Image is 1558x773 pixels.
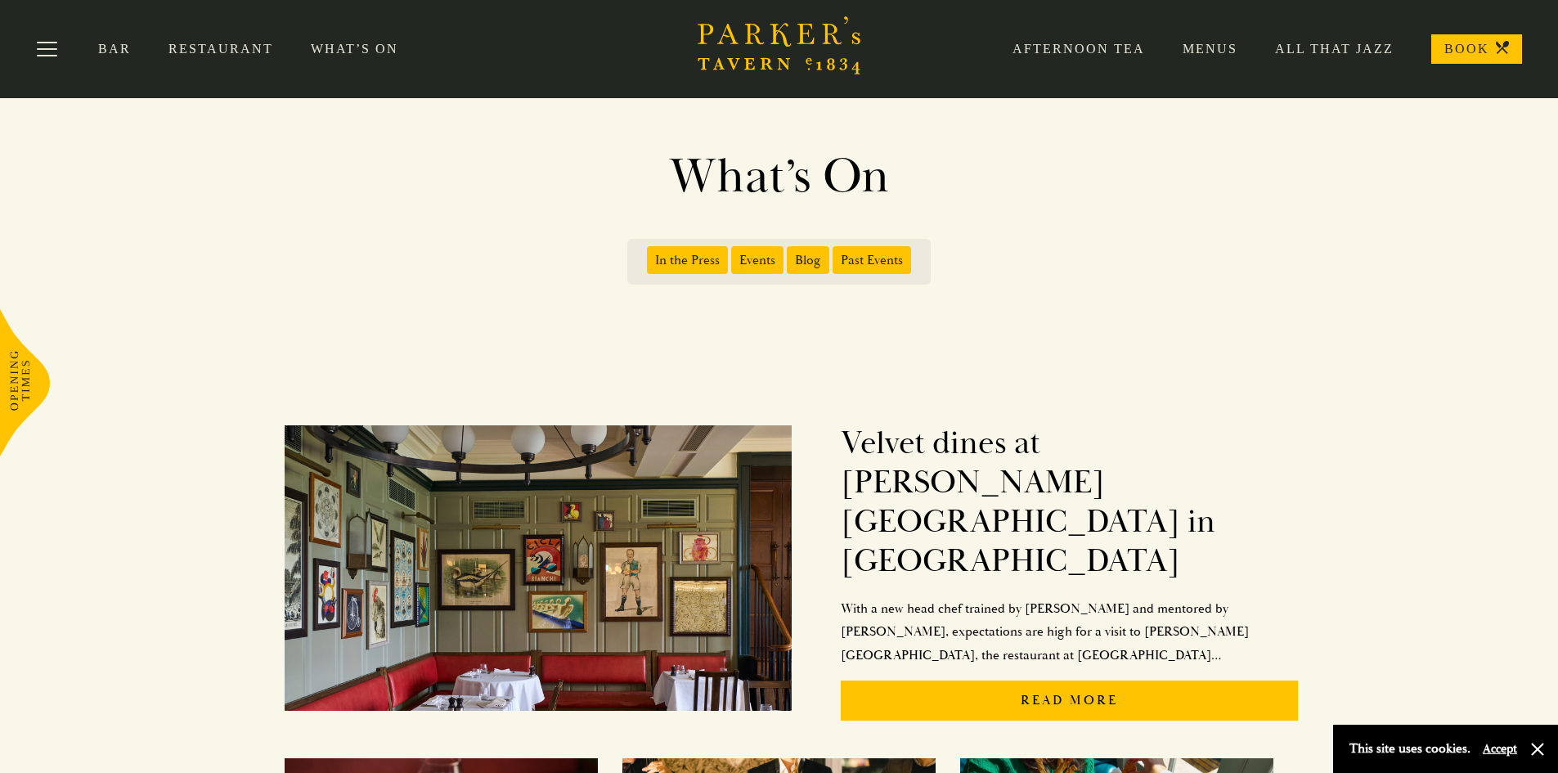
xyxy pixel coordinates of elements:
h2: Velvet dines at [PERSON_NAME][GEOGRAPHIC_DATA] in [GEOGRAPHIC_DATA] [841,424,1299,581]
span: Blog [787,246,829,274]
p: This site uses cookies. [1349,737,1470,761]
p: With a new head chef trained by [PERSON_NAME] and mentored by [PERSON_NAME], expectations are hig... [841,597,1299,667]
span: Past Events [833,246,911,274]
h1: What’s On [313,147,1246,206]
button: Accept [1483,741,1517,757]
span: In the Press [647,246,728,274]
p: Read More [841,681,1299,721]
span: Events [731,246,783,274]
button: Close and accept [1529,741,1546,757]
a: Velvet dines at [PERSON_NAME][GEOGRAPHIC_DATA] in [GEOGRAPHIC_DATA]With a new head chef trained b... [285,407,1299,734]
